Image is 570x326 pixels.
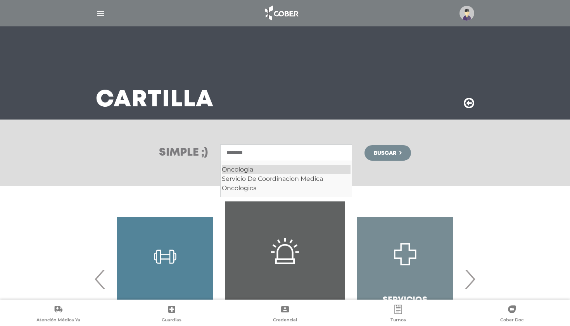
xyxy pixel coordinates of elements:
[36,317,80,324] span: Atención Médica Ya
[162,317,181,324] span: Guardias
[222,165,351,174] div: Oncologia
[115,305,228,324] a: Guardias
[222,174,351,193] div: Servicio De Coordinacion Medica Oncologica
[2,305,115,324] a: Atención Médica Ya
[159,147,208,158] h3: Simple ;)
[455,305,568,324] a: Cober Doc
[462,258,477,300] span: Next
[93,258,108,300] span: Previous
[390,317,406,324] span: Turnos
[228,305,342,324] a: Credencial
[500,317,523,324] span: Cober Doc
[273,317,297,324] span: Credencial
[96,90,214,110] h3: Cartilla
[459,6,474,21] img: profile-placeholder.svg
[96,9,105,18] img: Cober_menu-lines-white.svg
[364,145,411,161] button: Buscar
[261,4,301,23] img: logo_cober_home-white.png
[342,305,455,324] a: Turnos
[374,151,396,156] span: Buscar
